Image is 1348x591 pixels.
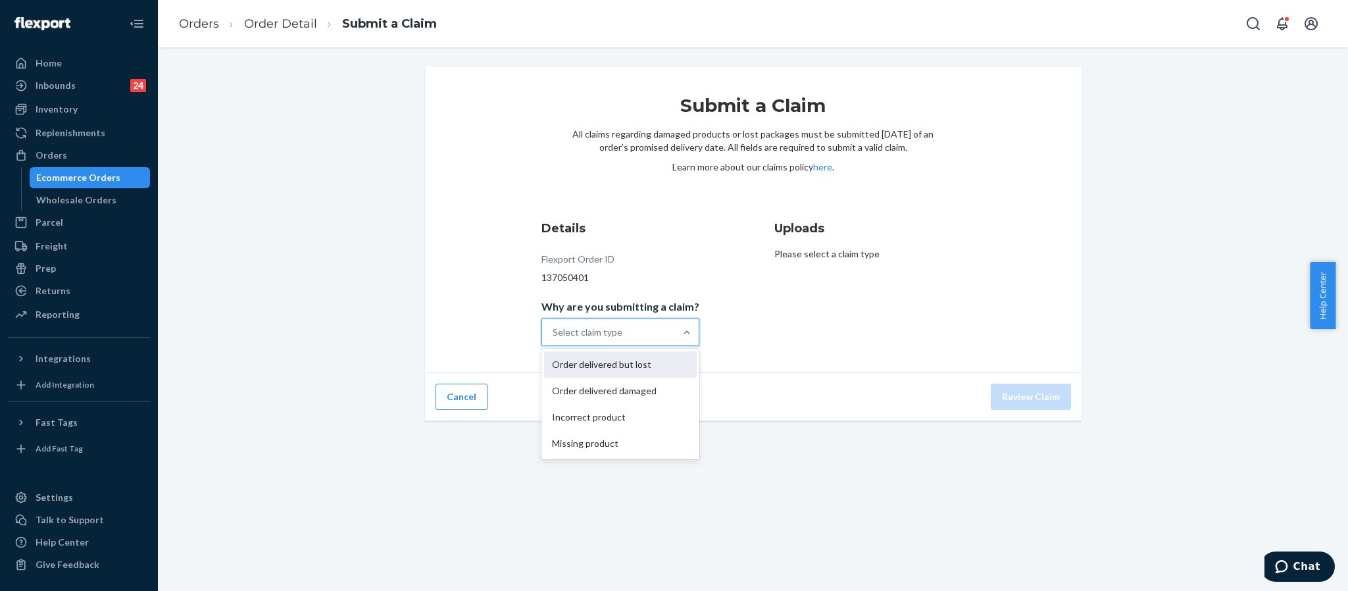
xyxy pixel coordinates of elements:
div: Flexport Order ID [541,253,614,271]
ol: breadcrumbs [168,5,447,43]
div: Freight [36,240,68,253]
a: Freight [8,236,150,257]
p: Why are you submitting a claim? [541,300,699,313]
a: Submit a Claim [342,16,437,31]
div: Replenishments [36,126,105,140]
h1: Submit a Claim [572,93,934,128]
a: Reporting [8,304,150,325]
div: Parcel [36,216,63,229]
p: All claims regarding damaged products or lost packages must be submitted [DATE] of an order’s pro... [572,128,934,154]
div: Orders [36,149,67,162]
button: Open Search Box [1240,11,1266,37]
div: Ecommerce Orders [36,171,120,184]
div: Missing product [544,430,697,457]
button: Give Feedback [8,554,150,575]
button: Close Navigation [124,11,150,37]
button: Fast Tags [8,412,150,433]
div: Reporting [36,308,80,321]
div: Inventory [36,103,78,116]
button: Help Center [1310,262,1336,329]
div: Fast Tags [36,416,78,429]
a: Settings [8,487,150,508]
div: Talk to Support [36,513,104,527]
div: Help Center [36,536,89,549]
a: Orders [179,16,219,31]
div: 137050401 [541,271,699,284]
a: Returns [8,280,150,301]
p: Please select a claim type [774,247,965,261]
a: Orders [8,145,150,166]
a: Inventory [8,99,150,120]
a: Order Detail [244,16,317,31]
a: Help Center [8,532,150,553]
a: Wholesale Orders [30,190,151,211]
div: Order delivered damaged [544,378,697,404]
div: Integrations [36,352,91,365]
a: Add Integration [8,374,150,396]
img: Flexport logo [14,17,70,30]
button: Review Claim [991,384,1071,410]
a: Ecommerce Orders [30,167,151,188]
h3: Uploads [774,220,965,237]
a: Replenishments [8,122,150,143]
div: Prep [36,262,56,275]
div: Order delivered but lost [544,351,697,378]
div: Select claim type [553,326,622,339]
iframe: Opens a widget where you can chat to one of our agents [1264,552,1335,584]
button: Open account menu [1298,11,1324,37]
h3: Details [541,220,699,237]
div: Add Integration [36,379,94,390]
div: Settings [36,491,73,504]
div: 24 [130,79,146,92]
button: Integrations [8,348,150,369]
div: Add Fast Tag [36,443,83,454]
a: Inbounds24 [8,75,150,96]
div: Home [36,57,62,70]
div: Returns [36,284,70,297]
div: Incorrect product [544,404,697,430]
button: Open notifications [1269,11,1295,37]
div: Give Feedback [36,558,99,571]
a: Parcel [8,212,150,233]
button: Cancel [436,384,487,410]
a: Add Fast Tag [8,438,150,459]
a: Prep [8,258,150,279]
div: Inbounds [36,79,76,92]
p: Learn more about our claims policy . [572,161,934,174]
a: Home [8,53,150,74]
button: Talk to Support [8,509,150,530]
div: Wholesale Orders [36,193,116,207]
a: here [813,161,832,172]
